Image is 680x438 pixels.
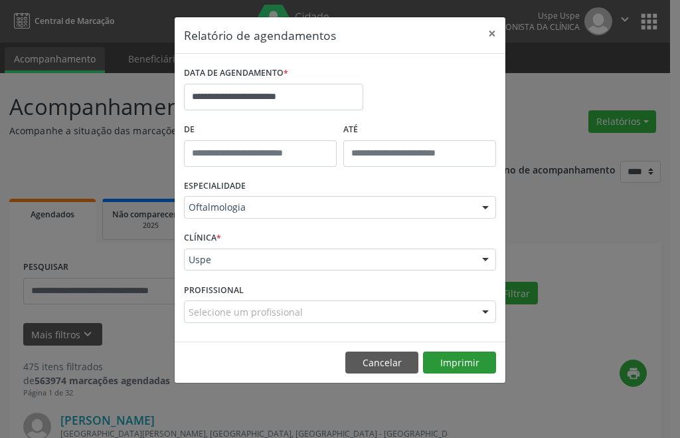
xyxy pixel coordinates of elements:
span: Selecione um profissional [189,305,303,319]
label: CLÍNICA [184,228,221,249]
label: PROFISSIONAL [184,280,244,300]
span: Oftalmologia [189,201,469,214]
h5: Relatório de agendamentos [184,27,336,44]
span: Uspe [189,253,469,267]
label: De [184,120,337,140]
button: Imprimir [423,352,496,374]
label: ATÉ [343,120,496,140]
label: DATA DE AGENDAMENTO [184,63,288,84]
label: ESPECIALIDADE [184,176,246,197]
button: Close [479,17,505,50]
button: Cancelar [345,352,418,374]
